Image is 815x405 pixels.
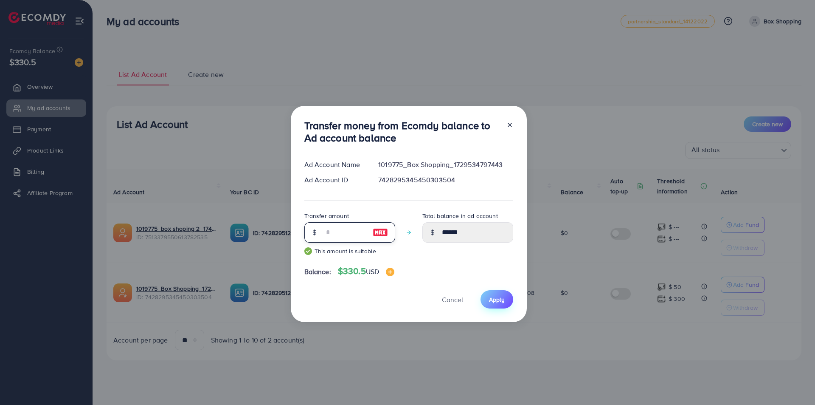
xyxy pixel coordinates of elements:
h3: Transfer money from Ecomdy balance to Ad account balance [304,119,500,144]
label: Total balance in ad account [422,212,498,220]
small: This amount is suitable [304,247,395,255]
button: Apply [481,290,513,309]
img: image [373,227,388,238]
img: guide [304,247,312,255]
div: Ad Account ID [298,175,372,185]
iframe: Chat [779,367,809,399]
h4: $330.5 [338,266,394,277]
div: Ad Account Name [298,160,372,170]
span: Cancel [442,295,463,304]
img: image [386,268,394,276]
div: 7428295345450303504 [371,175,520,185]
label: Transfer amount [304,212,349,220]
span: Apply [489,295,505,304]
button: Cancel [431,290,474,309]
div: 1019775_Box Shopping_1729534797443 [371,160,520,170]
span: Balance: [304,267,331,277]
span: USD [366,267,379,276]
